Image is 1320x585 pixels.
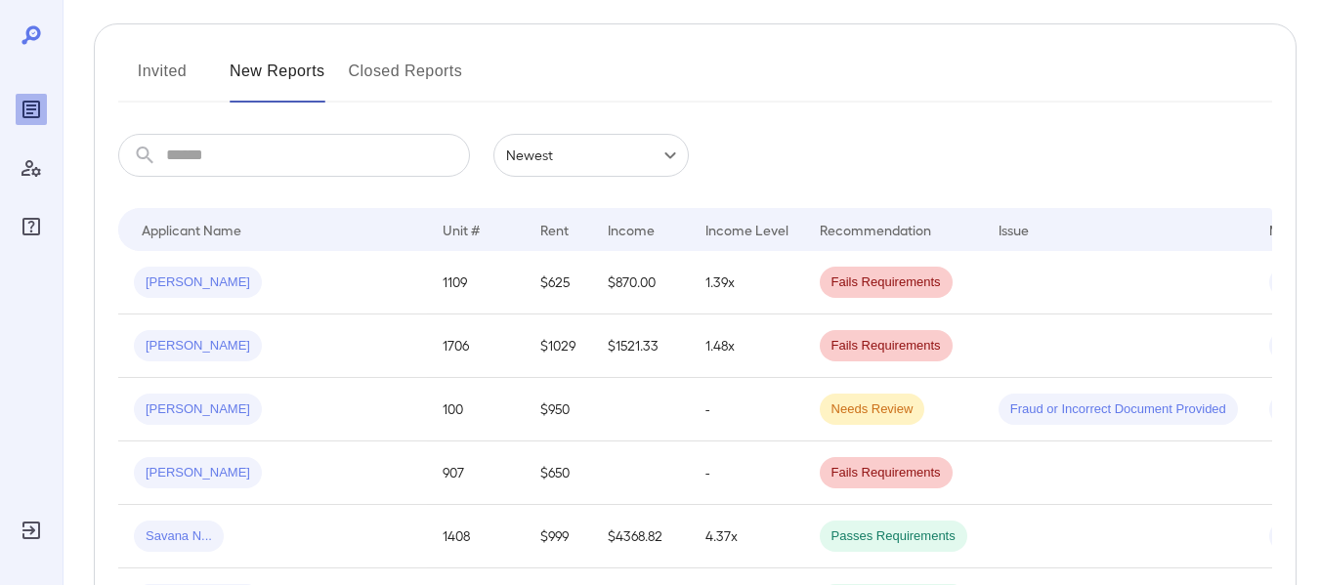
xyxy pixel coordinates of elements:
div: Recommendation [820,218,931,241]
div: Reports [16,94,47,125]
span: [PERSON_NAME] [134,464,262,482]
div: Unit # [443,218,480,241]
td: $4368.82 [592,505,690,568]
span: Fails Requirements [820,337,953,355]
span: Fails Requirements [820,464,953,482]
td: 1408 [427,505,525,568]
div: Applicant Name [142,218,241,241]
td: $1029 [525,314,592,378]
td: 1109 [427,251,525,314]
span: [PERSON_NAME] [134,337,262,355]
div: Rent [540,218,572,241]
td: $625 [525,251,592,314]
td: 1.48x [690,314,804,378]
div: FAQ [16,211,47,242]
td: $950 [525,378,592,441]
td: - [690,378,804,441]
span: Passes Requirements [820,527,967,546]
div: Log Out [16,515,47,546]
div: Method [1269,218,1317,241]
td: - [690,441,804,505]
span: [PERSON_NAME] [134,400,262,419]
td: 100 [427,378,525,441]
span: Fraud or Incorrect Document Provided [999,400,1238,419]
div: Income [608,218,655,241]
td: $650 [525,441,592,505]
td: $1521.33 [592,314,690,378]
td: 1.39x [690,251,804,314]
span: Savana N... [134,527,224,546]
button: New Reports [230,56,325,103]
div: Income Level [705,218,788,241]
div: Issue [999,218,1030,241]
td: $870.00 [592,251,690,314]
div: Newest [493,134,689,177]
td: 907 [427,441,525,505]
button: Closed Reports [349,56,463,103]
button: Invited [118,56,206,103]
td: $999 [525,505,592,568]
td: 1706 [427,314,525,378]
span: [PERSON_NAME] [134,273,262,292]
span: Needs Review [820,400,925,419]
div: Manage Users [16,152,47,184]
td: 4.37x [690,505,804,568]
span: Fails Requirements [820,273,953,292]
